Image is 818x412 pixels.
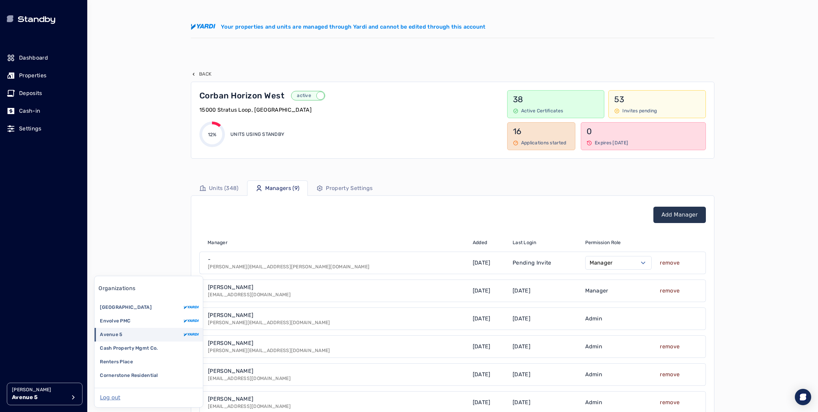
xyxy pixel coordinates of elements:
[521,108,563,114] p: Active Certificates
[247,180,308,196] a: Managers (9)
[199,106,312,114] p: 15000 Stratus Loop, [GEOGRAPHIC_DATA]
[473,398,490,407] p: [DATE]
[100,331,122,338] p: Avenue 5
[585,343,603,351] p: Admin
[99,284,135,292] p: Organizations
[585,287,608,295] p: Manager
[585,239,621,246] span: Permission Role
[19,89,42,97] p: Deposits
[191,24,215,30] img: yardi
[587,126,700,137] p: 0
[100,304,152,311] p: [GEOGRAPHIC_DATA]
[7,68,80,83] a: Properties
[590,259,613,267] label: Manager
[208,367,253,375] p: [PERSON_NAME]
[208,239,227,246] span: Manager
[662,211,698,219] a: Add Manager
[19,125,42,133] p: Settings
[208,291,291,298] p: [EMAIL_ADDRESS][DOMAIN_NAME]
[19,72,46,80] p: Properties
[7,86,80,101] a: Deposits
[208,339,253,347] p: [PERSON_NAME]
[208,283,253,291] p: [PERSON_NAME]
[208,395,253,403] p: [PERSON_NAME]
[585,398,603,407] p: Admin
[100,372,158,379] p: Cornerstone Residential
[513,343,530,351] p: [DATE]
[7,50,80,65] a: Dashboard
[12,393,66,401] p: Avenue 5
[513,287,530,295] p: [DATE]
[795,389,811,405] div: Open Intercom Messenger
[208,403,291,410] p: [EMAIL_ADDRESS][DOMAIN_NAME]
[585,370,603,379] p: Admin
[585,315,603,323] p: Admin
[622,108,657,114] p: Invites pending
[199,90,284,101] p: Corban Horizon West
[473,315,490,323] p: [DATE]
[326,184,373,192] p: Property Settings
[521,140,566,146] p: Applications started
[473,370,490,379] p: [DATE]
[308,180,381,196] a: Property Settings
[513,370,530,379] p: [DATE]
[100,318,131,324] p: Envolve PMC
[221,23,486,31] p: Your properties and units are managed through Yardi and cannot be edited through this account
[513,259,551,267] p: Pending Invite
[100,345,158,352] p: Cash Property Mgmt Co.
[513,239,536,246] span: Last Login
[19,107,40,115] p: Cash-in
[473,239,487,246] span: Added
[513,315,530,323] p: [DATE]
[7,383,82,405] button: [PERSON_NAME]Avenue 5
[513,398,530,407] p: [DATE]
[208,375,291,382] p: [EMAIL_ADDRESS][DOMAIN_NAME]
[100,394,120,402] button: Log out
[585,256,652,270] button: Select open
[7,104,80,118] a: Cash-in
[191,71,211,78] button: Back
[184,306,199,310] img: yardi
[19,54,48,62] p: Dashboard
[660,398,680,407] button: remove
[291,91,325,100] button: active
[513,94,599,105] p: 38
[184,333,199,337] img: yardi
[473,343,490,351] p: [DATE]
[660,343,680,351] button: remove
[7,121,80,136] a: Settings
[208,347,330,354] p: [PERSON_NAME][EMAIL_ADDRESS][DOMAIN_NAME]
[265,184,300,192] p: Managers (9)
[12,386,66,393] p: [PERSON_NAME]
[208,311,253,319] p: [PERSON_NAME]
[100,359,133,365] p: Renters Place
[653,207,706,223] button: Add Manager
[595,140,628,146] p: Expires [DATE]
[208,264,369,270] p: [PERSON_NAME][EMAIL_ADDRESS][PERSON_NAME][DOMAIN_NAME]
[208,319,330,326] p: [PERSON_NAME][EMAIL_ADDRESS][DOMAIN_NAME]
[199,71,211,78] p: Back
[292,92,316,99] p: active
[473,259,490,267] p: [DATE]
[614,94,700,105] p: 53
[230,131,284,138] p: Units using Standby
[208,131,217,138] p: 12%
[209,184,239,192] p: Units (348)
[191,180,247,196] a: Units (348)
[473,287,490,295] p: [DATE]
[208,255,211,264] p: -
[513,126,570,137] p: 16
[199,90,498,101] a: Corban Horizon Westactive
[660,259,680,267] button: remove
[660,370,680,379] button: remove
[184,319,199,323] img: yardi
[660,287,680,295] button: remove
